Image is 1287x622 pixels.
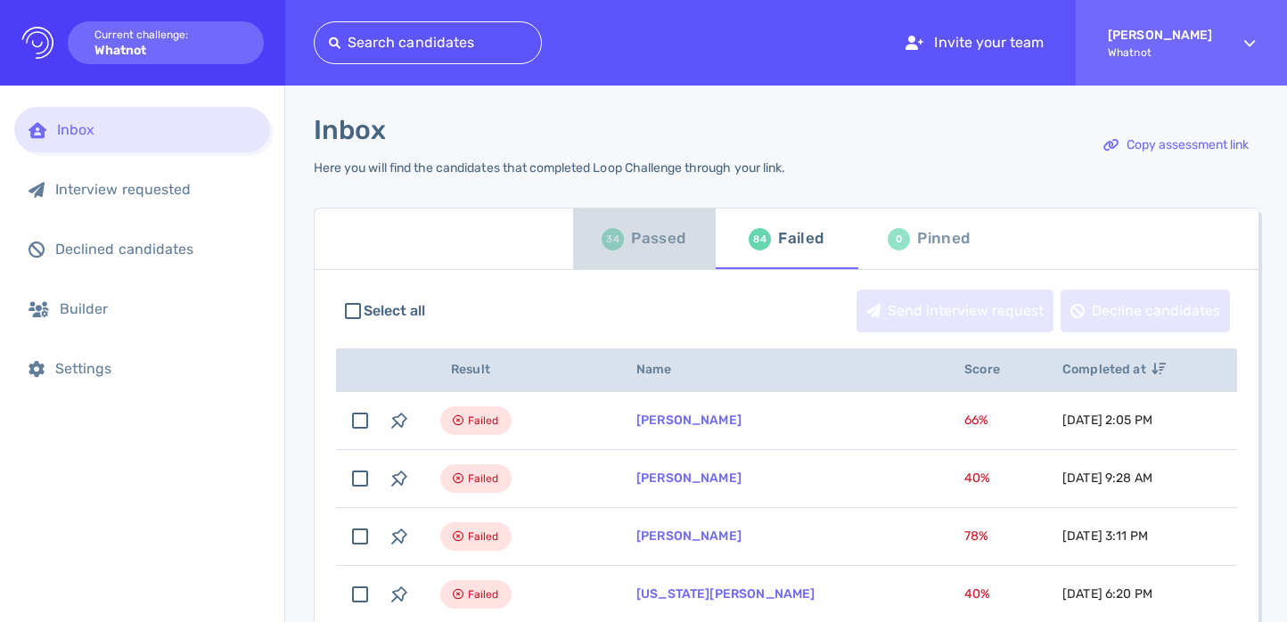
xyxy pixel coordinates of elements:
div: Settings [55,360,256,377]
span: Name [636,362,692,377]
div: Interview requested [55,181,256,198]
a: [PERSON_NAME] [636,413,742,428]
span: [DATE] 9:28 AM [1062,471,1152,486]
span: [DATE] 3:11 PM [1062,528,1148,544]
strong: [PERSON_NAME] [1108,28,1212,43]
div: Passed [631,225,685,252]
span: [DATE] 6:20 PM [1062,586,1152,602]
div: Pinned [917,225,970,252]
span: Failed [468,468,499,489]
span: Failed [468,410,499,431]
div: Send interview request [857,291,1053,331]
button: Decline candidates [1061,290,1230,332]
a: [US_STATE][PERSON_NAME] [636,586,815,602]
span: 78 % [964,528,988,544]
span: Select all [364,300,426,322]
span: [DATE] 2:05 PM [1062,413,1152,428]
div: 34 [602,228,624,250]
span: 66 % [964,413,988,428]
span: 40 % [964,586,990,602]
span: 40 % [964,471,990,486]
button: Send interview request [857,290,1053,332]
a: [PERSON_NAME] [636,528,742,544]
span: Failed [468,584,499,605]
div: Inbox [57,121,256,138]
span: Whatnot [1108,46,1212,59]
a: [PERSON_NAME] [636,471,742,486]
h1: Inbox [314,114,386,146]
span: Score [964,362,1020,377]
div: Decline candidates [1062,291,1229,331]
span: Completed at [1062,362,1166,377]
button: Copy assessment link [1094,124,1258,167]
div: Failed [778,225,824,252]
span: Failed [468,526,499,547]
div: 84 [749,228,771,250]
th: Result [419,348,615,392]
div: Declined candidates [55,241,256,258]
div: 0 [888,228,910,250]
div: Here you will find the candidates that completed Loop Challenge through your link. [314,160,785,176]
div: Copy assessment link [1094,125,1258,166]
div: Builder [60,300,256,317]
